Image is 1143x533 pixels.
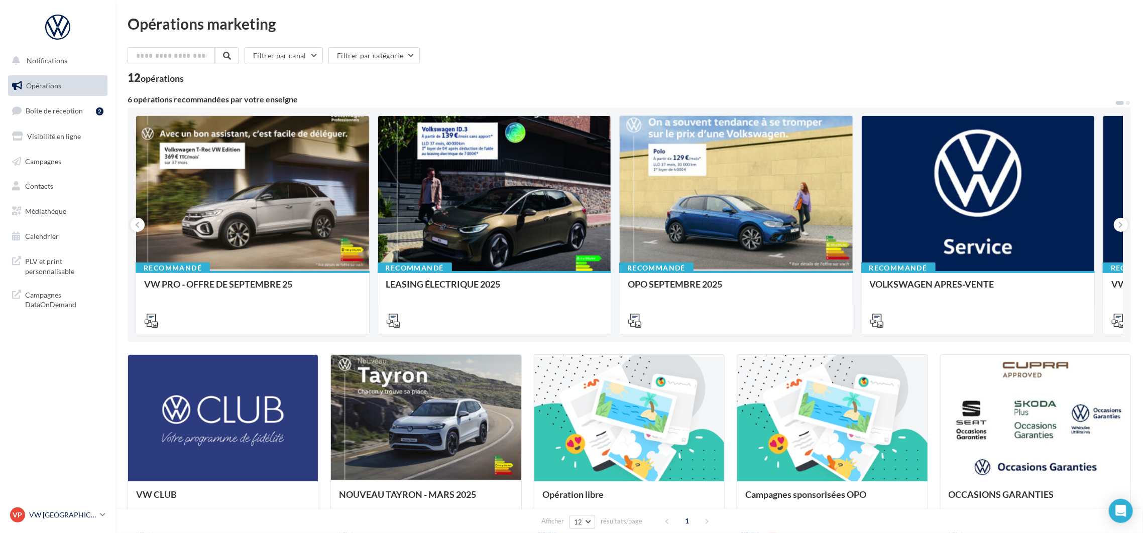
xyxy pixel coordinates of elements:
[870,279,1087,299] div: VOLKSWAGEN APRES-VENTE
[1109,499,1133,523] div: Open Intercom Messenger
[574,518,583,526] span: 12
[144,279,361,299] div: VW PRO - OFFRE DE SEPTEMBRE 25
[745,489,919,509] div: Campagnes sponsorisées OPO
[25,254,103,276] span: PLV et print personnalisable
[6,284,109,314] a: Campagnes DataOnDemand
[386,279,603,299] div: LEASING ÉLECTRIQUE 2025
[378,262,452,274] div: Recommandé
[601,516,642,526] span: résultats/page
[26,106,83,115] span: Boîte de réception
[6,126,109,147] a: Visibilité en ligne
[128,16,1131,31] div: Opérations marketing
[619,262,694,274] div: Recommandé
[96,107,103,115] div: 2
[25,157,61,165] span: Campagnes
[136,489,310,509] div: VW CLUB
[628,279,845,299] div: OPO SEPTEMBRE 2025
[328,47,420,64] button: Filtrer par catégorie
[569,515,595,529] button: 12
[26,81,61,90] span: Opérations
[25,207,66,215] span: Médiathèque
[6,250,109,280] a: PLV et print personnalisable
[29,510,96,520] p: VW [GEOGRAPHIC_DATA] 13
[128,95,1115,103] div: 6 opérations recommandées par votre enseigne
[25,288,103,310] span: Campagnes DataOnDemand
[861,262,936,274] div: Recommandé
[8,505,107,524] a: VP VW [GEOGRAPHIC_DATA] 13
[141,74,184,83] div: opérations
[6,75,109,96] a: Opérations
[6,151,109,172] a: Campagnes
[13,510,23,520] span: VP
[27,56,67,65] span: Notifications
[6,100,109,121] a: Boîte de réception2
[128,72,184,83] div: 12
[542,489,716,509] div: Opération libre
[541,516,564,526] span: Afficher
[679,513,696,529] span: 1
[6,176,109,197] a: Contacts
[339,489,513,509] div: NOUVEAU TAYRON - MARS 2025
[6,226,109,247] a: Calendrier
[6,201,109,222] a: Médiathèque
[25,232,59,240] span: Calendrier
[136,262,210,274] div: Recommandé
[949,489,1122,509] div: OCCASIONS GARANTIES
[6,50,105,71] button: Notifications
[27,132,81,141] span: Visibilité en ligne
[245,47,323,64] button: Filtrer par canal
[25,182,53,190] span: Contacts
